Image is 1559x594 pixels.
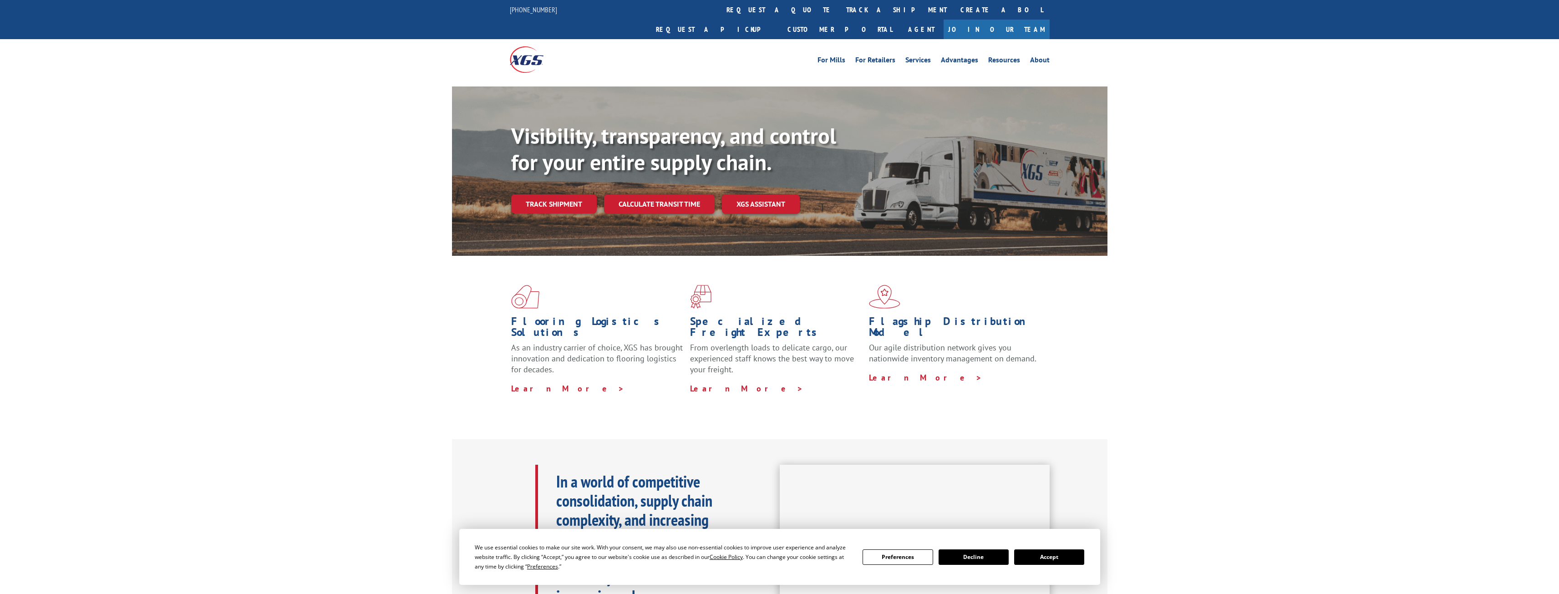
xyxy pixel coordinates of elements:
a: About [1030,56,1050,66]
span: Preferences [527,563,558,570]
b: Visibility, transparency, and control for your entire supply chain. [511,122,836,176]
a: For Retailers [855,56,895,66]
h1: Flagship Distribution Model [869,316,1041,342]
h1: Specialized Freight Experts [690,316,862,342]
div: Cookie Consent Prompt [459,529,1100,585]
a: XGS ASSISTANT [722,194,800,214]
a: Learn More > [869,372,982,383]
img: xgs-icon-flagship-distribution-model-red [869,285,900,309]
a: Services [905,56,931,66]
button: Preferences [863,549,933,565]
span: As an industry carrier of choice, XGS has brought innovation and dedication to flooring logistics... [511,342,683,375]
span: Cookie Policy [710,553,743,561]
a: Request a pickup [649,20,781,39]
img: xgs-icon-total-supply-chain-intelligence-red [511,285,539,309]
a: [PHONE_NUMBER] [510,5,557,14]
a: Agent [899,20,944,39]
img: xgs-icon-focused-on-flooring-red [690,285,711,309]
p: From overlength loads to delicate cargo, our experienced staff knows the best way to move your fr... [690,342,862,383]
a: Customer Portal [781,20,899,39]
a: For Mills [818,56,845,66]
button: Decline [939,549,1009,565]
a: Learn More > [511,383,625,394]
a: Track shipment [511,194,597,213]
a: Resources [988,56,1020,66]
a: Advantages [941,56,978,66]
a: Join Our Team [944,20,1050,39]
a: Learn More > [690,383,803,394]
div: We use essential cookies to make our site work. With your consent, we may also use non-essential ... [475,543,852,571]
span: Our agile distribution network gives you nationwide inventory management on demand. [869,342,1036,364]
a: Calculate transit time [604,194,715,214]
h1: Flooring Logistics Solutions [511,316,683,342]
button: Accept [1014,549,1084,565]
